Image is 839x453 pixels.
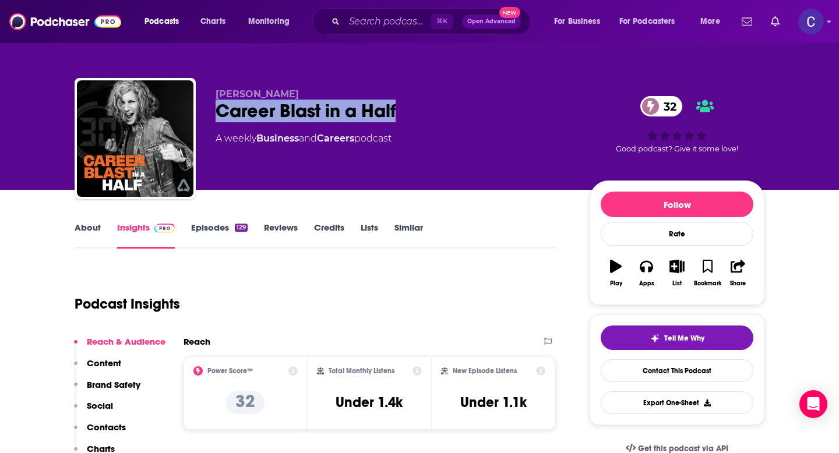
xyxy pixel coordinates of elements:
[317,133,354,144] a: Careers
[723,252,753,294] button: Share
[235,224,248,232] div: 129
[207,367,253,375] h2: Power Score™
[631,252,661,294] button: Apps
[329,367,394,375] h2: Total Monthly Listens
[193,12,232,31] a: Charts
[601,359,753,382] a: Contact This Podcast
[314,222,344,249] a: Credits
[77,80,193,197] img: Career Blast in a Half
[453,367,517,375] h2: New Episode Listens
[612,12,692,31] button: open menu
[117,222,175,249] a: InsightsPodchaser Pro
[700,13,720,30] span: More
[554,13,600,30] span: For Business
[462,15,521,29] button: Open AdvancedNew
[672,280,682,287] div: List
[256,133,299,144] a: Business
[87,400,113,411] p: Social
[394,222,423,249] a: Similar
[652,96,682,116] span: 32
[144,13,179,30] span: Podcasts
[601,192,753,217] button: Follow
[344,12,431,31] input: Search podcasts, credits, & more...
[200,13,225,30] span: Charts
[216,89,299,100] span: [PERSON_NAME]
[74,379,140,401] button: Brand Safety
[694,280,721,287] div: Bookmark
[74,358,121,379] button: Content
[87,336,165,347] p: Reach & Audience
[601,222,753,246] div: Rate
[248,13,290,30] span: Monitoring
[87,379,140,390] p: Brand Safety
[87,358,121,369] p: Content
[87,422,126,433] p: Contacts
[546,12,615,31] button: open menu
[74,336,165,358] button: Reach & Audience
[662,252,692,294] button: List
[730,280,746,287] div: Share
[664,334,704,343] span: Tell Me Why
[639,280,654,287] div: Apps
[798,9,824,34] span: Logged in as publicityxxtina
[619,13,675,30] span: For Podcasters
[323,8,542,35] div: Search podcasts, credits, & more...
[601,391,753,414] button: Export One-Sheet
[601,252,631,294] button: Play
[692,12,735,31] button: open menu
[184,336,210,347] h2: Reach
[154,224,175,233] img: Podchaser Pro
[240,12,305,31] button: open menu
[499,7,520,18] span: New
[226,391,265,414] p: 32
[336,394,403,411] h3: Under 1.4k
[74,400,113,422] button: Social
[799,390,827,418] div: Open Intercom Messenger
[361,222,378,249] a: Lists
[460,394,527,411] h3: Under 1.1k
[216,132,392,146] div: A weekly podcast
[650,334,660,343] img: tell me why sparkle
[191,222,248,249] a: Episodes129
[640,96,682,116] a: 32
[737,12,757,31] a: Show notifications dropdown
[766,12,784,31] a: Show notifications dropdown
[692,252,722,294] button: Bookmark
[136,12,194,31] button: open menu
[264,222,298,249] a: Reviews
[75,295,180,313] h1: Podcast Insights
[299,133,317,144] span: and
[431,14,453,29] span: ⌘ K
[616,144,738,153] span: Good podcast? Give it some love!
[75,222,101,249] a: About
[798,9,824,34] button: Show profile menu
[601,325,753,350] button: tell me why sparkleTell Me Why
[74,422,126,443] button: Contacts
[467,19,516,24] span: Open Advanced
[798,9,824,34] img: User Profile
[590,89,764,161] div: 32Good podcast? Give it some love!
[9,10,121,33] img: Podchaser - Follow, Share and Rate Podcasts
[610,280,622,287] div: Play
